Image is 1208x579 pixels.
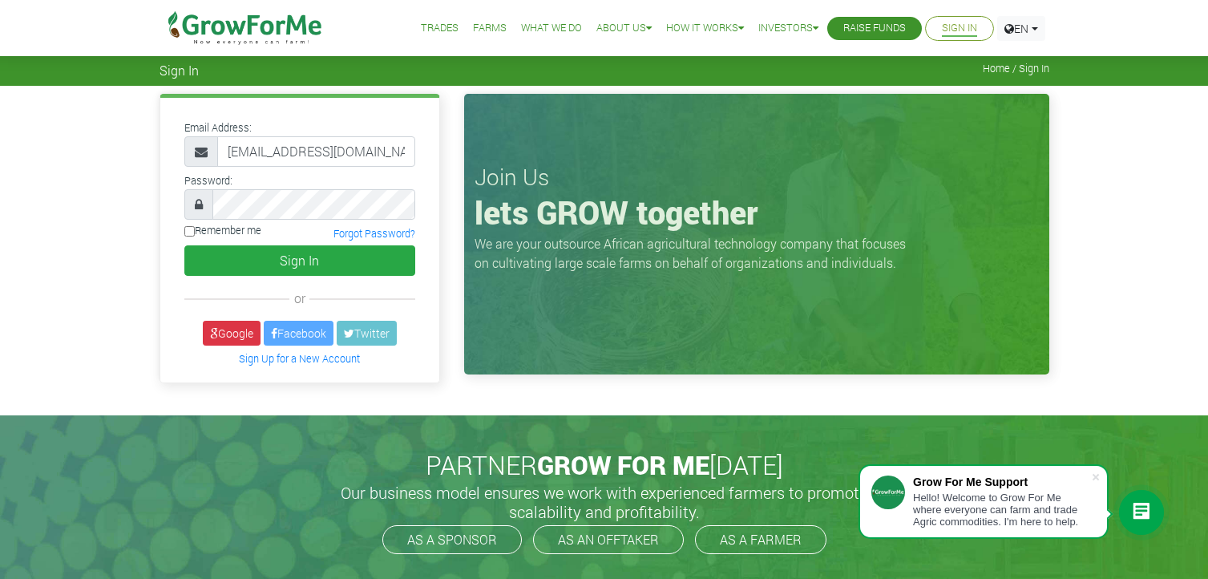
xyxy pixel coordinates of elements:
[184,226,195,237] input: Remember me
[533,525,684,554] a: AS AN OFFTAKER
[184,289,415,308] div: or
[666,20,744,37] a: How it Works
[942,20,977,37] a: Sign In
[596,20,652,37] a: About Us
[843,20,906,37] a: Raise Funds
[333,227,415,240] a: Forgot Password?
[160,63,199,78] span: Sign In
[382,525,522,554] a: AS A SPONSOR
[324,483,885,521] h5: Our business model ensures we work with experienced farmers to promote scalability and profitabil...
[184,120,252,136] label: Email Address:
[184,173,232,188] label: Password:
[239,352,360,365] a: Sign Up for a New Account
[203,321,261,346] a: Google
[913,492,1091,528] div: Hello! Welcome to Grow For Me where everyone can farm and trade Agric commodities. I'm here to help.
[997,16,1045,41] a: EN
[537,447,709,482] span: GROW FOR ME
[758,20,818,37] a: Investors
[473,20,507,37] a: Farms
[217,136,415,167] input: Email Address
[421,20,459,37] a: Trades
[184,245,415,276] button: Sign In
[695,525,826,554] a: AS A FARMER
[913,476,1091,488] div: Grow For Me Support
[166,450,1043,480] h2: PARTNER [DATE]
[475,164,1039,191] h3: Join Us
[184,223,261,238] label: Remember me
[475,193,1039,232] h1: lets GROW together
[475,234,915,273] p: We are your outsource African agricultural technology company that focuses on cultivating large s...
[521,20,582,37] a: What We Do
[983,63,1049,75] span: Home / Sign In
